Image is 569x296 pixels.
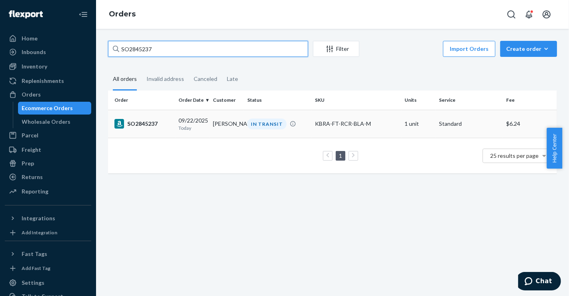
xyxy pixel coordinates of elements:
div: Integrations [22,214,55,222]
th: Order Date [175,91,210,110]
div: Customer [213,97,241,103]
div: Add Fast Tag [22,265,50,272]
div: Wholesale Orders [22,118,71,126]
iframe: Opens a widget where you can chat to one of our agents [518,272,561,292]
div: Settings [22,279,44,287]
button: Import Orders [443,41,495,57]
a: Add Fast Tag [5,264,91,273]
div: Prep [22,159,34,167]
div: 09/22/2025 [178,117,206,131]
a: Replenishments [5,75,91,87]
div: Invalid address [146,68,184,89]
div: Orders [22,91,41,99]
div: Home [22,34,38,42]
div: All orders [113,68,137,91]
a: Settings [5,276,91,289]
a: Orders [5,88,91,101]
button: Filter [313,41,359,57]
td: $6.24 [503,110,557,138]
th: Order [108,91,175,110]
button: Close Navigation [75,6,91,22]
button: Integrations [5,212,91,225]
th: SKU [312,91,401,110]
div: Freight [22,146,41,154]
button: Help Center [547,128,562,169]
th: Fee [503,91,557,110]
a: Orders [109,10,136,18]
div: Late [227,68,238,89]
p: Standard [439,120,500,128]
button: Open Search Box [503,6,519,22]
a: Prep [5,157,91,170]
p: Today [178,125,206,131]
a: Ecommerce Orders [18,102,92,115]
button: Create order [500,41,557,57]
div: Canceled [194,68,217,89]
td: [PERSON_NAME] [210,110,244,138]
div: Fast Tags [22,250,47,258]
button: Open notifications [521,6,537,22]
div: SO2845237 [114,119,172,129]
button: Fast Tags [5,248,91,260]
a: Home [5,32,91,45]
div: KBRA-FT-RCR-BLA-M [315,120,398,128]
input: Search orders [108,41,308,57]
div: Ecommerce Orders [22,104,73,112]
a: Add Integration [5,228,91,238]
a: Freight [5,143,91,156]
div: Add Integration [22,229,57,236]
div: IN TRANSIT [247,119,287,129]
div: Replenishments [22,77,64,85]
a: Parcel [5,129,91,142]
div: Inventory [22,62,47,70]
th: Status [244,91,311,110]
span: 25 results per page [491,152,539,159]
a: Inbounds [5,46,91,58]
a: Inventory [5,60,91,73]
div: Filter [313,45,359,53]
img: Flexport logo [9,10,43,18]
th: Units [401,91,436,110]
div: Reporting [22,187,48,195]
div: Returns [22,173,43,181]
div: Parcel [22,131,38,139]
a: Page 1 is your current page [337,152,344,159]
a: Returns [5,171,91,183]
div: Create order [506,45,551,53]
th: Service [436,91,503,110]
button: Open account menu [539,6,555,22]
a: Wholesale Orders [18,115,92,128]
td: 1 unit [401,110,436,138]
a: Reporting [5,185,91,198]
ol: breadcrumbs [102,3,142,26]
div: Inbounds [22,48,46,56]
